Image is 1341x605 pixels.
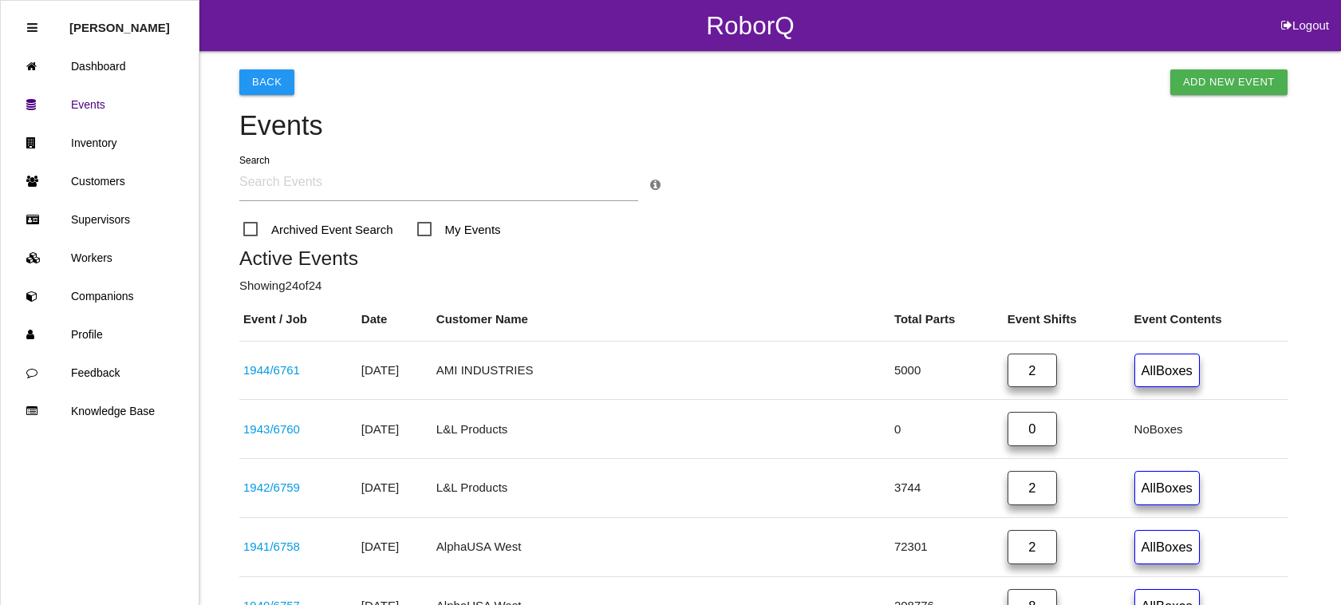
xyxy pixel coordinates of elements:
[432,517,890,576] td: AlphaUSA West
[1,124,199,162] a: Inventory
[1130,400,1288,459] td: No Boxes
[890,517,1004,576] td: 72301
[1,162,199,200] a: Customers
[1134,471,1200,505] a: AllBoxes
[1134,530,1200,564] a: AllBoxes
[890,299,1004,341] th: Total Parts
[243,421,353,439] div: 68545120AD/121AD (537369 537371)
[243,540,300,553] a: 1941/6758
[650,178,661,192] a: Search Info
[1004,299,1130,341] th: Event Shifts
[417,219,501,239] span: My Events
[239,247,1288,269] h5: Active Events
[357,341,432,400] td: [DATE]
[239,164,638,201] input: Search Events
[357,299,432,341] th: Date
[357,459,432,518] td: [DATE]
[239,111,1288,141] h4: Events
[357,517,432,576] td: [DATE]
[1008,471,1057,505] a: 2
[1,200,199,239] a: Supervisors
[890,400,1004,459] td: 0
[1,85,199,124] a: Events
[1,47,199,85] a: Dashboard
[357,400,432,459] td: [DATE]
[243,422,300,436] a: 1943/6760
[243,538,353,556] div: S1873
[239,277,1288,295] p: Showing 24 of 24
[890,341,1004,400] td: 5000
[890,459,1004,518] td: 3744
[1,277,199,315] a: Companions
[432,400,890,459] td: L&L Products
[1008,354,1057,388] a: 2
[1008,412,1057,446] a: 0
[1170,69,1288,95] a: Add New Event
[1,392,199,430] a: Knowledge Base
[432,299,890,341] th: Customer Name
[432,459,890,518] td: L&L Products
[1,239,199,277] a: Workers
[1130,299,1288,341] th: Event Contents
[239,69,294,95] button: Back
[243,219,393,239] span: Archived Event Search
[243,480,300,494] a: 1942/6759
[243,479,353,497] div: 68232622AC-B
[1134,354,1200,388] a: AllBoxes
[243,362,353,380] div: 21018663
[239,299,357,341] th: Event / Job
[243,363,300,377] a: 1944/6761
[432,341,890,400] td: AMI INDUSTRIES
[239,153,270,168] label: Search
[69,9,170,34] p: Rosie Blandino
[27,9,37,47] div: Close
[1,354,199,392] a: Feedback
[1,315,199,354] a: Profile
[1008,530,1057,564] a: 2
